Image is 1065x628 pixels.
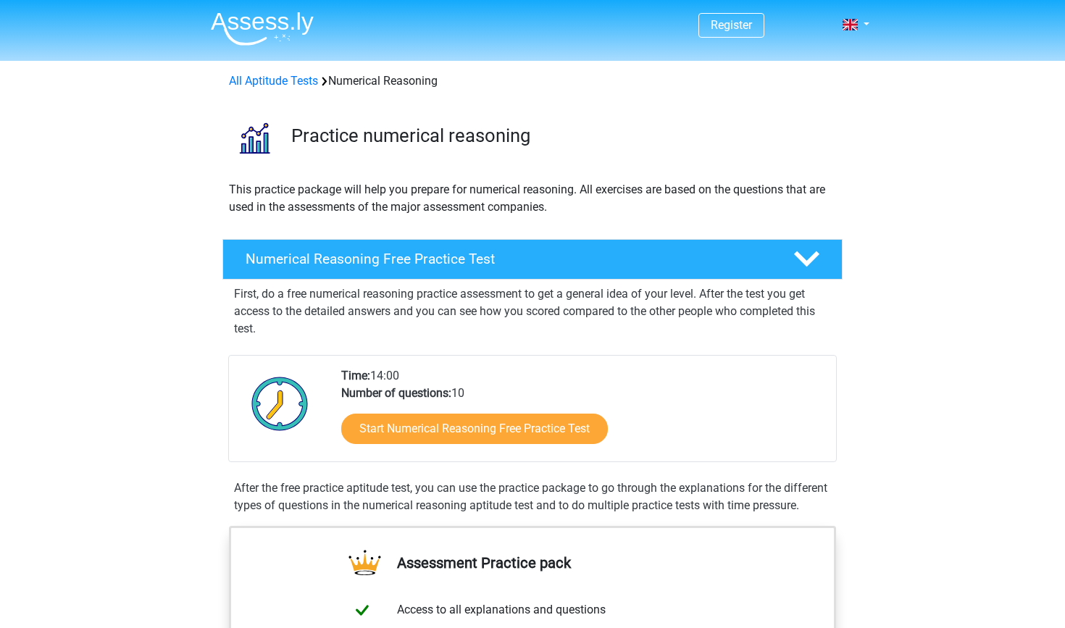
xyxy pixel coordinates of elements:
[217,239,848,280] a: Numerical Reasoning Free Practice Test
[246,251,770,267] h4: Numerical Reasoning Free Practice Test
[229,74,318,88] a: All Aptitude Tests
[229,181,836,216] p: This practice package will help you prepare for numerical reasoning. All exercises are based on t...
[223,107,285,169] img: numerical reasoning
[234,285,831,338] p: First, do a free numerical reasoning practice assessment to get a general idea of your level. Aft...
[228,480,837,514] div: After the free practice aptitude test, you can use the practice package to go through the explana...
[341,369,370,382] b: Time:
[211,12,314,46] img: Assessly
[341,414,608,444] a: Start Numerical Reasoning Free Practice Test
[243,367,317,440] img: Clock
[291,125,831,147] h3: Practice numerical reasoning
[330,367,835,461] div: 14:00 10
[341,386,451,400] b: Number of questions:
[223,72,842,90] div: Numerical Reasoning
[711,18,752,32] a: Register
